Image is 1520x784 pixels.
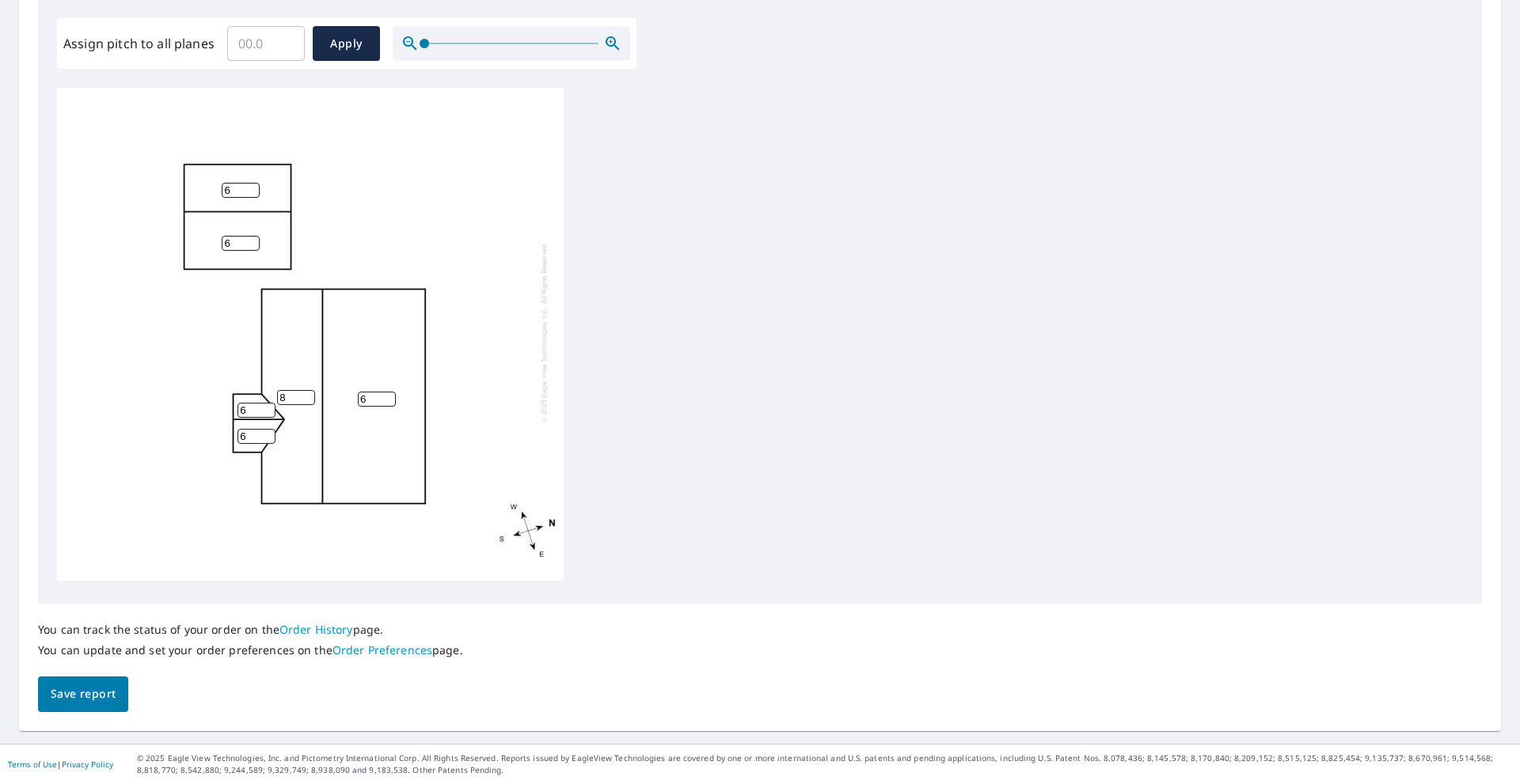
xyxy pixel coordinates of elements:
[137,752,1512,776] p: © 2025 Eagle View Technologies, Inc. and Pictometry International Corp. All Rights Reserved. Repo...
[51,684,116,704] span: Save report
[332,642,432,657] a: Order Preferences
[38,643,463,657] p: You can update and set your order preferences on the page.
[325,34,367,54] span: Apply
[227,21,305,66] input: 00.0
[8,759,113,769] p: |
[38,623,463,637] p: You can track the status of your order on the page.
[38,676,128,712] button: Save report
[63,34,215,53] label: Assign pitch to all planes
[62,759,113,770] a: Privacy Policy
[279,622,353,637] a: Order History
[313,26,380,61] button: Apply
[8,759,57,770] a: Terms of Use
